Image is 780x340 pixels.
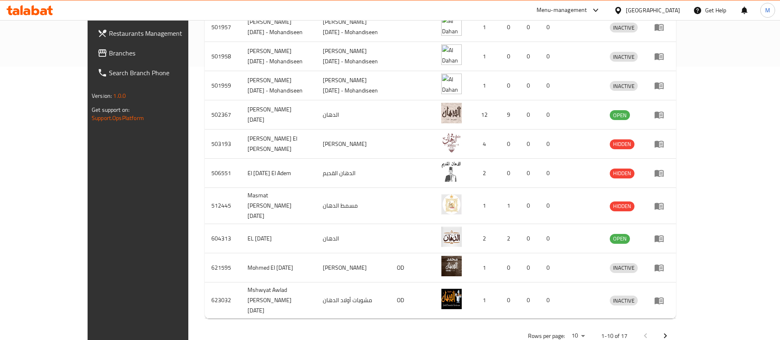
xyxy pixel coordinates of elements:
[109,48,211,58] span: Branches
[205,100,241,130] td: 502367
[441,15,462,36] img: Al Dahan - Mohandiseen
[610,263,638,273] span: INACTIVE
[537,5,587,15] div: Menu-management
[520,100,540,130] td: 0
[241,42,316,71] td: [PERSON_NAME][DATE] - Mohandiseen
[316,253,391,282] td: [PERSON_NAME]
[520,159,540,188] td: 0
[91,43,218,63] a: Branches
[500,282,520,319] td: 0
[520,130,540,159] td: 0
[540,224,560,253] td: 0
[316,42,391,71] td: [PERSON_NAME][DATE] - Mohandiseen
[472,282,500,319] td: 1
[540,253,560,282] td: 0
[390,253,435,282] td: OD
[500,100,520,130] td: 9
[109,68,211,78] span: Search Branch Phone
[390,282,435,319] td: OD
[241,71,316,100] td: [PERSON_NAME][DATE] - Mohandiseen
[626,6,680,15] div: [GEOGRAPHIC_DATA]
[205,253,241,282] td: 621595
[472,224,500,253] td: 2
[241,159,316,188] td: El [DATE] El Adem
[610,111,630,120] span: OPEN
[610,234,630,244] div: OPEN
[610,234,630,243] span: OPEN
[520,42,540,71] td: 0
[500,130,520,159] td: 0
[316,71,391,100] td: [PERSON_NAME][DATE] - Mohandiseen
[316,130,391,159] td: [PERSON_NAME]
[472,253,500,282] td: 1
[520,188,540,224] td: 0
[205,224,241,253] td: 604313
[241,188,316,224] td: Masmat [PERSON_NAME][DATE]
[610,23,638,32] span: INACTIVE
[316,224,391,253] td: الدهان
[441,103,462,123] img: Al Dahan
[610,201,634,211] div: HIDDEN
[540,100,560,130] td: 0
[654,81,669,90] div: Menu
[441,194,462,215] img: Masmat Al Dahan
[205,71,241,100] td: 501959
[205,130,241,159] td: 503193
[540,71,560,100] td: 0
[654,139,669,149] div: Menu
[500,71,520,100] td: 0
[109,28,211,38] span: Restaurants Management
[316,13,391,42] td: [PERSON_NAME][DATE] - Mohandiseen
[500,253,520,282] td: 0
[610,81,638,91] span: INACTIVE
[610,296,638,305] span: INACTIVE
[472,71,500,100] td: 1
[205,42,241,71] td: 501958
[654,51,669,61] div: Menu
[765,6,770,15] span: M
[654,110,669,120] div: Menu
[441,289,462,309] img: Mshwyat Awlad Al Dahan
[472,100,500,130] td: 12
[540,159,560,188] td: 0
[241,224,316,253] td: EL [DATE]
[654,201,669,211] div: Menu
[500,42,520,71] td: 0
[205,282,241,319] td: 623032
[520,224,540,253] td: 0
[316,100,391,130] td: الدهان
[654,234,669,243] div: Menu
[654,168,669,178] div: Menu
[540,13,560,42] td: 0
[241,13,316,42] td: [PERSON_NAME][DATE] - Mohandiseen
[654,263,669,273] div: Menu
[610,169,634,178] span: HIDDEN
[520,282,540,319] td: 0
[205,188,241,224] td: 512445
[241,100,316,130] td: [PERSON_NAME][DATE]
[205,13,241,42] td: 501957
[610,52,638,62] span: INACTIVE
[540,282,560,319] td: 0
[92,104,130,115] span: Get support on:
[91,23,218,43] a: Restaurants Management
[316,159,391,188] td: الدهان القديم
[540,188,560,224] td: 0
[241,282,316,319] td: Mshwyat Awlad [PERSON_NAME][DATE]
[92,113,144,123] a: Support.OpsPlatform
[441,132,462,153] img: Ahmed El Dahan
[520,13,540,42] td: 0
[500,13,520,42] td: 0
[441,44,462,65] img: Al Dahan - Mohandiseen
[610,139,634,149] span: HIDDEN
[654,22,669,32] div: Menu
[113,90,126,101] span: 1.0.0
[472,130,500,159] td: 4
[472,159,500,188] td: 2
[520,253,540,282] td: 0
